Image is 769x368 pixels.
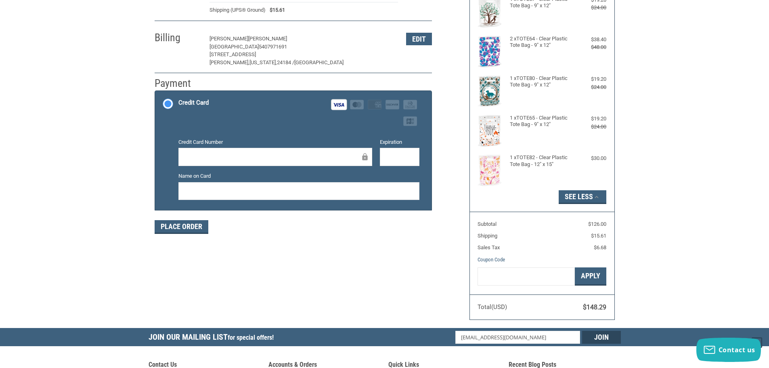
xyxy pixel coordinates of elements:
[155,220,208,234] button: Place Order
[210,36,248,42] span: [PERSON_NAME]
[478,244,500,250] span: Sales Tax
[294,59,344,65] span: [GEOGRAPHIC_DATA]
[210,6,266,14] span: Shipping (UPS® Ground)
[210,44,259,50] span: [GEOGRAPHIC_DATA]
[478,303,507,311] span: Total (USD)
[210,51,256,57] span: [STREET_ADDRESS]
[380,138,419,146] label: Expiration
[178,172,419,180] label: Name on Card
[155,77,202,90] h2: Payment
[574,83,606,91] div: $24.00
[719,345,755,354] span: Contact us
[210,59,249,65] span: [PERSON_NAME],
[478,233,497,239] span: Shipping
[149,328,278,349] h5: Join Our Mailing List
[510,115,572,128] h4: 1 x TOTE65 - Clear Plastic Tote Bag - 9" x 12"
[559,190,606,204] button: See Less
[178,138,372,146] label: Credit Card Number
[406,33,432,45] button: Edit
[582,331,621,344] input: Join
[510,154,572,168] h4: 1 x TOTE82 - Clear Plastic Tote Bag - 12" x 15"
[455,331,580,344] input: Email
[478,267,575,286] input: Gift Certificate or Coupon Code
[591,233,606,239] span: $15.61
[574,115,606,123] div: $19.20
[574,75,606,83] div: $19.20
[575,267,606,286] button: Apply
[478,221,497,227] span: Subtotal
[277,59,294,65] span: 24184 /
[249,59,277,65] span: [US_STATE],
[594,244,606,250] span: $6.68
[574,36,606,44] div: $38.40
[588,221,606,227] span: $126.00
[510,36,572,49] h4: 2 x TOTE64 - Clear Plastic Tote Bag - 9" x 12"
[574,123,606,131] div: $24.00
[259,44,287,50] span: 5407971691
[696,338,761,362] button: Contact us
[574,43,606,51] div: $48.00
[248,36,287,42] span: [PERSON_NAME]
[510,75,572,88] h4: 1 x TOTE80 - Clear Plastic Tote Bag - 9" x 12"
[228,334,274,341] span: for special offers!
[574,154,606,162] div: $30.00
[478,257,505,263] a: Coupon Code
[574,4,606,12] div: $24.00
[583,303,606,311] span: $148.29
[266,6,285,14] span: $15.61
[178,96,209,109] div: Credit Card
[155,31,202,44] h2: Billing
